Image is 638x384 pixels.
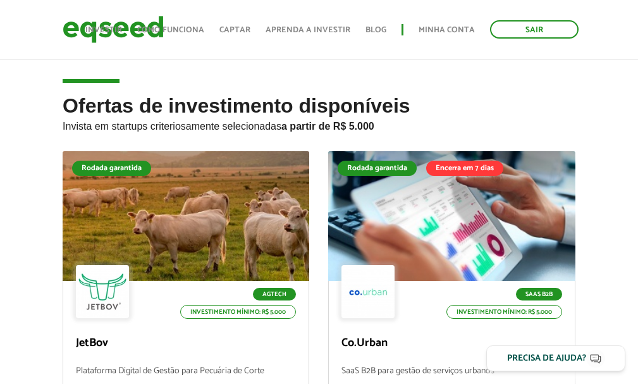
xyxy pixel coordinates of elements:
[63,117,575,132] p: Invista em startups criteriosamente selecionadas
[446,305,562,319] p: Investimento mínimo: R$ 5.000
[63,13,164,46] img: EqSeed
[516,288,562,300] p: SaaS B2B
[365,26,386,34] a: Blog
[63,95,575,151] h2: Ofertas de investimento disponíveis
[281,121,374,132] strong: a partir de R$ 5.000
[219,26,250,34] a: Captar
[76,337,296,350] p: JetBov
[180,305,296,319] p: Investimento mínimo: R$ 5.000
[341,337,561,350] p: Co.Urban
[266,26,350,34] a: Aprenda a investir
[137,26,204,34] a: Como funciona
[338,161,417,176] div: Rodada garantida
[253,288,296,300] p: Agtech
[72,161,151,176] div: Rodada garantida
[85,26,122,34] a: Investir
[426,161,503,176] div: Encerra em 7 dias
[419,26,475,34] a: Minha conta
[490,20,579,39] a: Sair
